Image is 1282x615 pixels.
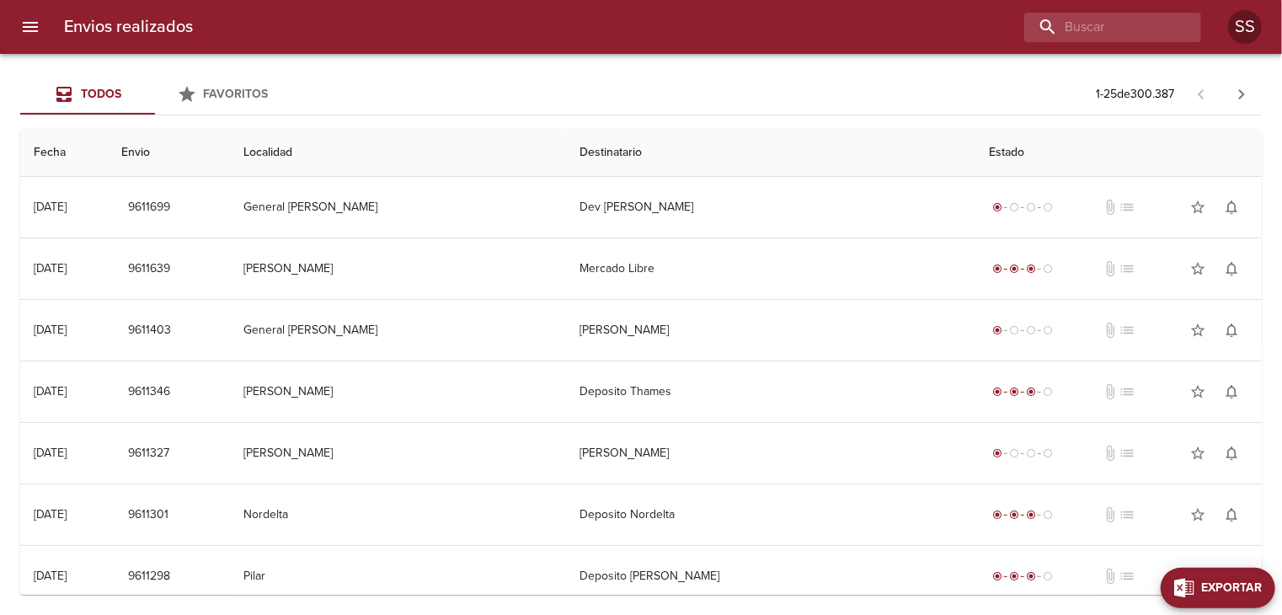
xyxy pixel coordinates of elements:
[20,129,108,177] th: Fecha
[128,382,170,403] span: 9611346
[566,177,975,238] td: Dev [PERSON_NAME]
[1009,571,1019,581] span: radio_button_checked
[1043,202,1053,212] span: radio_button_unchecked
[992,571,1002,581] span: radio_button_checked
[10,7,51,47] button: menu
[1189,506,1206,523] span: star_border
[1043,387,1053,397] span: radio_button_unchecked
[1102,506,1119,523] span: No tiene documentos adjuntos
[1189,445,1206,462] span: star_border
[1026,571,1036,581] span: radio_button_checked
[989,322,1056,339] div: Generado
[1215,252,1248,286] button: Activar notificaciones
[128,443,169,464] span: 9611327
[566,300,975,361] td: [PERSON_NAME]
[121,561,177,592] button: 9611298
[992,448,1002,458] span: radio_button_checked
[1221,74,1262,115] span: Pagina siguiente
[1189,322,1206,339] span: star_border
[566,484,975,545] td: Deposito Nordelta
[1026,325,1036,335] span: radio_button_unchecked
[1181,559,1215,593] button: Agregar a favoritos
[121,377,177,408] button: 9611346
[121,500,175,531] button: 9611301
[230,423,566,484] td: [PERSON_NAME]
[34,446,67,460] div: [DATE]
[1026,387,1036,397] span: radio_button_checked
[566,361,975,422] td: Deposito Thames
[1102,445,1119,462] span: No tiene documentos adjuntos
[1043,510,1053,520] span: radio_button_unchecked
[34,323,67,337] div: [DATE]
[1215,375,1248,409] button: Activar notificaciones
[1102,568,1119,585] span: No tiene documentos adjuntos
[108,129,230,177] th: Envio
[1102,199,1119,216] span: No tiene documentos adjuntos
[230,238,566,299] td: [PERSON_NAME]
[81,87,121,101] span: Todos
[1181,190,1215,224] button: Agregar a favoritos
[34,384,67,398] div: [DATE]
[1119,506,1135,523] span: No tiene pedido asociado
[230,361,566,422] td: [PERSON_NAME]
[128,566,170,587] span: 9611298
[1096,86,1174,103] p: 1 - 25 de 300.387
[1026,510,1036,520] span: radio_button_checked
[1181,313,1215,347] button: Agregar a favoritos
[566,129,975,177] th: Destinatario
[1228,10,1262,44] div: Abrir información de usuario
[1043,448,1053,458] span: radio_button_unchecked
[1215,190,1248,224] button: Activar notificaciones
[1181,436,1215,470] button: Agregar a favoritos
[1215,498,1248,532] button: Activar notificaciones
[566,238,975,299] td: Mercado Libre
[64,13,193,40] h6: Envios realizados
[1119,199,1135,216] span: No tiene pedido asociado
[1009,325,1019,335] span: radio_button_unchecked
[34,200,67,214] div: [DATE]
[1119,445,1135,462] span: No tiene pedido asociado
[566,546,975,607] td: Deposito [PERSON_NAME]
[1009,387,1019,397] span: radio_button_checked
[989,445,1056,462] div: Generado
[1181,85,1221,102] span: Pagina anterior
[128,320,171,341] span: 9611403
[989,199,1056,216] div: Generado
[34,507,67,521] div: [DATE]
[230,484,566,545] td: Nordelta
[1189,260,1206,277] span: star_border
[1119,568,1135,585] span: No tiene pedido asociado
[1043,264,1053,274] span: radio_button_unchecked
[1223,199,1240,216] span: notifications_none
[1223,260,1240,277] span: notifications_none
[230,300,566,361] td: General [PERSON_NAME]
[1119,383,1135,400] span: No tiene pedido asociado
[1026,202,1036,212] span: radio_button_unchecked
[1189,383,1206,400] span: star_border
[1161,568,1275,608] button: Exportar Excel
[1181,252,1215,286] button: Agregar a favoritos
[1215,313,1248,347] button: Activar notificaciones
[989,506,1056,523] div: En viaje
[1026,264,1036,274] span: radio_button_checked
[1009,264,1019,274] span: radio_button_checked
[1223,322,1240,339] span: notifications_none
[1043,571,1053,581] span: radio_button_unchecked
[1223,506,1240,523] span: notifications_none
[34,261,67,275] div: [DATE]
[121,315,178,346] button: 9611403
[989,383,1056,400] div: En viaje
[989,568,1056,585] div: En viaje
[121,192,177,223] button: 9611699
[128,505,168,526] span: 9611301
[1024,13,1172,42] input: buscar
[1009,202,1019,212] span: radio_button_unchecked
[1181,498,1215,532] button: Agregar a favoritos
[1009,448,1019,458] span: radio_button_unchecked
[992,264,1002,274] span: radio_button_checked
[1102,322,1119,339] span: No tiene documentos adjuntos
[1026,448,1036,458] span: radio_button_unchecked
[566,423,975,484] td: [PERSON_NAME]
[204,87,269,101] span: Favoritos
[1102,260,1119,277] span: No tiene documentos adjuntos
